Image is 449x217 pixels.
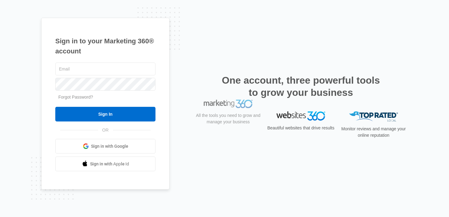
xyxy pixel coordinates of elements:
[55,107,155,121] input: Sign In
[194,124,262,137] p: All the tools you need to grow and manage your business
[349,111,398,121] img: Top Rated Local
[339,126,408,139] p: Monitor reviews and manage your online reputation
[55,157,155,171] a: Sign in with Apple Id
[55,139,155,154] a: Sign in with Google
[267,125,335,131] p: Beautiful websites that drive results
[55,36,155,56] h1: Sign in to your Marketing 360® account
[276,111,325,120] img: Websites 360
[91,143,128,150] span: Sign in with Google
[98,127,113,133] span: OR
[55,63,155,75] input: Email
[90,161,129,167] span: Sign in with Apple Id
[220,74,382,99] h2: One account, three powerful tools to grow your business
[58,95,93,99] a: Forgot Password?
[204,111,253,120] img: Marketing 360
